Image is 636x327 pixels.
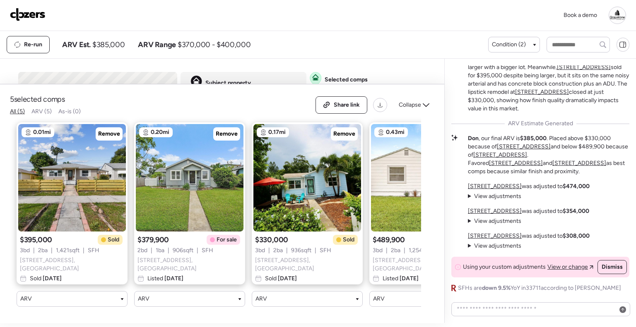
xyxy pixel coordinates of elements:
[30,274,62,283] span: Sold
[137,235,169,245] span: $379,900
[51,246,53,255] span: |
[10,8,46,21] img: Logo
[468,135,479,142] strong: Don
[151,128,169,136] span: 0.20mi
[173,246,193,255] span: 906 sqft
[468,183,522,190] a: [STREET_ADDRESS]
[334,101,360,109] span: Share link
[255,256,359,273] span: [STREET_ADDRESS] , [GEOGRAPHIC_DATA]
[468,232,522,239] a: [STREET_ADDRESS]
[20,246,30,255] span: 3 bd
[563,208,589,215] strong: $354,000
[20,235,52,245] span: $395,000
[489,160,543,167] u: [STREET_ADDRESS]
[399,101,421,109] span: Collapse
[373,256,477,273] span: [STREET_ADDRESS] , [GEOGRAPHIC_DATA]
[563,232,590,239] strong: $308,000
[58,108,81,115] span: As-is (0)
[552,160,606,167] a: [STREET_ADDRESS]
[268,128,286,136] span: 0.17mi
[515,88,569,95] a: [STREET_ADDRESS]
[33,128,51,136] span: 0.01mi
[474,242,521,249] span: View adjustments
[547,263,593,271] a: View or change
[564,12,597,19] span: Book a demo
[468,208,522,215] a: [STREET_ADDRESS]
[386,246,388,255] span: |
[468,38,629,113] p: The story gets interesting when we look at at $489,900 - it's our best ceiling comp with similar ...
[315,246,316,255] span: |
[325,76,368,84] span: Selected comps
[468,134,629,176] p: , our final ARV is . Placed above $330,000 because of and below $489,900 because of . Favored and...
[202,246,213,255] span: SFH
[398,275,419,282] span: [DATE]
[391,246,400,255] span: 2 ba
[147,274,183,283] span: Listed
[41,275,62,282] span: [DATE]
[468,182,590,191] p: was adjusted to
[217,236,237,244] span: For sale
[151,246,152,255] span: |
[33,246,35,255] span: |
[31,108,52,115] span: ARV (5)
[268,246,270,255] span: |
[458,284,621,292] span: SFHs are YoY in 33711 according to [PERSON_NAME]
[92,40,125,50] span: $385,000
[463,263,546,271] span: Using your custom adjustments
[20,256,124,273] span: [STREET_ADDRESS] , [GEOGRAPHIC_DATA]
[320,246,331,255] span: SFH
[468,207,589,215] p: was adjusted to
[468,232,590,240] p: was adjusted to
[156,246,164,255] span: 1 ba
[108,236,119,244] span: Sold
[138,40,176,50] span: ARV Range
[404,246,405,255] span: |
[482,284,511,291] span: down 9.5%
[255,246,265,255] span: 3 bd
[24,41,42,49] span: Re-run
[265,274,297,283] span: Sold
[38,246,48,255] span: 2 ba
[333,130,355,138] span: Remove
[547,263,588,271] span: View or change
[386,128,405,136] span: 0.43mi
[168,246,169,255] span: |
[373,295,385,303] span: ARV
[10,108,25,115] span: All (5)
[473,151,527,158] a: [STREET_ADDRESS]
[137,256,242,273] span: [STREET_ADDRESS] , [GEOGRAPHIC_DATA]
[468,242,521,250] summary: View adjustments
[373,235,405,245] span: $489,900
[409,246,433,255] span: 1,254 sqft
[273,246,283,255] span: 2 ba
[343,236,354,244] span: Sold
[138,295,149,303] span: ARV
[137,246,147,255] span: 2 bd
[492,41,526,49] span: Condition (2)
[602,263,623,271] span: Dismiss
[563,183,590,190] strong: $474,000
[286,246,288,255] span: |
[255,295,267,303] span: ARV
[216,130,238,138] span: Remove
[20,295,32,303] span: ARV
[468,192,521,200] summary: View adjustments
[255,235,288,245] span: $330,000
[56,246,79,255] span: 1,421 sqft
[291,246,311,255] span: 936 sqft
[520,135,547,142] strong: $385,000
[88,246,99,255] span: SFH
[508,119,573,128] span: ARV Estimate Generated
[98,130,120,138] span: Remove
[10,94,65,104] span: 5 selected comps
[163,275,183,282] span: [DATE]
[497,143,551,150] a: [STREET_ADDRESS]
[557,64,611,71] a: [STREET_ADDRESS]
